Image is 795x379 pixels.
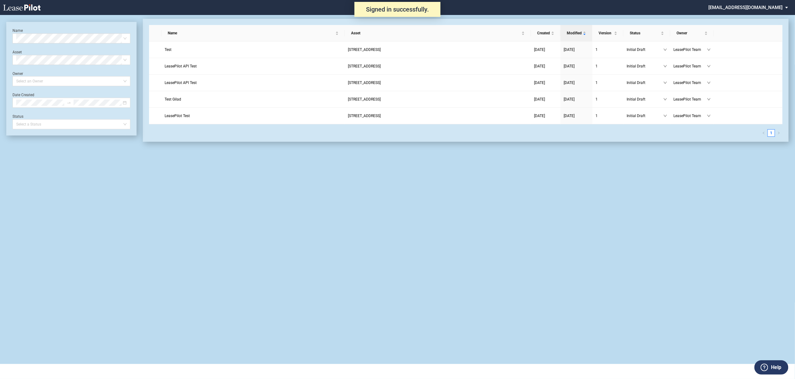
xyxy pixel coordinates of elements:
label: Status [12,114,23,119]
span: LeasePilot Team [673,63,707,69]
span: 1 [595,81,598,85]
label: Help [771,363,781,372]
span: down [663,64,667,68]
a: LeasePilot Test [165,113,342,119]
span: down [663,114,667,118]
span: Initial Draft [627,47,663,53]
span: Initial Draft [627,96,663,102]
th: Name [161,25,345,42]
span: left [762,131,765,135]
label: Name [12,28,23,33]
label: Asset [12,50,22,54]
span: Test [165,47,171,52]
a: [STREET_ADDRESS] [348,96,528,102]
span: down [663,48,667,52]
li: 1 [768,129,775,137]
span: [DATE] [534,97,545,101]
th: Created [531,25,561,42]
span: LeasePilot API Test [165,81,197,85]
a: [DATE] [564,80,589,86]
span: 1 [595,47,598,52]
a: 1 [595,113,620,119]
span: [DATE] [564,47,575,52]
a: [STREET_ADDRESS] [348,47,528,53]
label: Owner [12,71,23,76]
span: down [663,81,667,85]
a: 1 [595,80,620,86]
span: [DATE] [534,114,545,118]
span: [DATE] [564,114,575,118]
a: [STREET_ADDRESS] [348,63,528,69]
div: Signed in successfully. [354,2,441,17]
a: 1 [595,96,620,102]
span: LeasePilot Team [673,47,707,53]
a: [DATE] [564,96,589,102]
button: right [775,129,783,137]
span: Modified [567,30,582,36]
span: [DATE] [564,64,575,68]
span: Initial Draft [627,63,663,69]
span: LeasePilot Test [165,114,190,118]
span: [DATE] [534,64,545,68]
span: 1 [595,97,598,101]
span: 1 [595,114,598,118]
th: Asset [345,25,531,42]
a: [DATE] [534,96,557,102]
span: Created [537,30,550,36]
a: [DATE] [534,113,557,119]
span: LeasePilot Team [673,80,707,86]
button: Help [754,360,788,375]
a: LeasePilot API Test [165,63,342,69]
span: [DATE] [564,97,575,101]
span: down [707,114,711,118]
a: 1 [595,47,620,53]
li: Previous Page [760,129,768,137]
span: 1 [595,64,598,68]
span: down [707,97,711,101]
span: Version [599,30,613,36]
a: LeasePilot API Test [165,80,342,86]
th: Owner [670,25,714,42]
a: Test [165,47,342,53]
span: down [707,81,711,85]
span: Owner [677,30,703,36]
a: [DATE] [534,47,557,53]
span: down [707,48,711,52]
th: Modified [561,25,592,42]
a: [DATE] [564,63,589,69]
span: Status [630,30,660,36]
a: [DATE] [564,47,589,53]
a: 1 [768,130,775,136]
th: Version [592,25,624,42]
a: 1 [595,63,620,69]
span: 109 State Street [348,81,381,85]
span: Initial Draft [627,113,663,119]
a: [DATE] [534,63,557,69]
span: [DATE] [564,81,575,85]
a: Test Gilad [165,96,342,102]
span: 109 State Street [348,64,381,68]
span: [DATE] [534,81,545,85]
span: down [663,97,667,101]
span: 109 State Street [348,114,381,118]
a: [DATE] [564,113,589,119]
span: to [67,101,71,105]
span: Asset [351,30,520,36]
span: LeasePilot Team [673,96,707,102]
span: [DATE] [534,47,545,52]
span: swap-right [67,101,71,105]
li: Next Page [775,129,783,137]
a: [STREET_ADDRESS] [348,80,528,86]
span: Initial Draft [627,80,663,86]
span: 109 State Street [348,97,381,101]
span: Test Gilad [165,97,181,101]
th: Status [624,25,670,42]
span: LeasePilot API Test [165,64,197,68]
label: Date Created [12,93,34,97]
a: [DATE] [534,80,557,86]
a: [STREET_ADDRESS] [348,113,528,119]
span: LeasePilot Team [673,113,707,119]
span: Name [168,30,334,36]
span: right [777,131,780,135]
span: down [707,64,711,68]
